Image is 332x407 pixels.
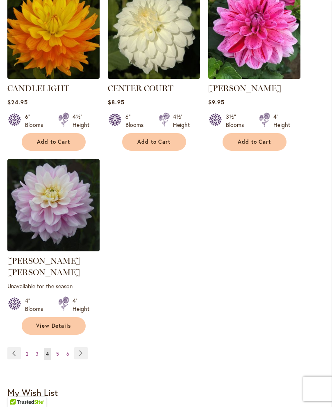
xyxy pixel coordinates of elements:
[208,73,300,80] a: CHA CHING
[125,113,149,129] div: 6" Blooms
[73,297,89,313] div: 4' Height
[22,317,86,335] a: View Details
[137,138,171,145] span: Add to Cart
[208,83,281,93] a: [PERSON_NAME]
[54,348,61,360] a: 5
[7,159,100,251] img: Charlotte Mae
[7,256,80,277] a: [PERSON_NAME] [PERSON_NAME]
[25,297,48,313] div: 4" Blooms
[26,351,28,357] span: 2
[7,245,100,253] a: Charlotte Mae
[108,73,200,80] a: CENTER COURT
[46,351,49,357] span: 4
[7,386,58,398] strong: My Wish List
[22,133,86,151] button: Add to Cart
[273,113,290,129] div: 4' Height
[7,98,28,106] span: $24.95
[64,348,71,360] a: 6
[34,348,41,360] a: 3
[226,113,249,129] div: 3½" Blooms
[56,351,59,357] span: 5
[24,348,30,360] a: 2
[173,113,190,129] div: 4½' Height
[66,351,69,357] span: 6
[223,133,287,151] button: Add to Cart
[7,73,100,80] a: CANDLELIGHT
[108,83,173,93] a: CENTER COURT
[122,133,186,151] button: Add to Cart
[7,282,100,290] p: Unavailable for the season
[108,98,125,106] span: $8.95
[36,351,39,357] span: 3
[37,138,70,145] span: Add to Cart
[7,83,69,93] a: CANDLELIGHT
[25,113,48,129] div: 6" Blooms
[208,98,225,106] span: $9.95
[238,138,271,145] span: Add to Cart
[73,113,89,129] div: 4½' Height
[6,378,29,401] iframe: Launch Accessibility Center
[36,322,71,329] span: View Details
